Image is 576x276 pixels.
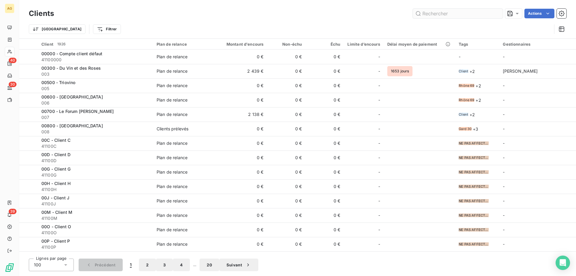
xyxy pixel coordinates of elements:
[190,260,199,270] span: …
[157,54,187,60] div: Plan de relance
[459,214,489,217] span: NE PAS AFFECTER
[41,238,70,244] span: 00P - Client P
[157,42,212,47] div: Plan de relance
[305,78,344,93] td: 0 €
[41,65,101,71] span: 00300 - Du Vin et des Roses
[378,227,380,233] span: -
[271,42,302,47] div: Non-échu
[41,100,149,106] span: 006
[267,150,305,165] td: 0 €
[378,183,380,190] span: -
[157,183,187,190] div: Plan de relance
[267,179,305,194] td: 0 €
[157,97,187,103] div: Plan de relance
[378,111,380,117] span: -
[503,169,505,174] span: -
[503,241,505,247] span: -
[475,97,481,103] span: + 2
[5,263,14,272] img: Logo LeanPay
[378,212,380,218] span: -
[503,184,505,189] span: -
[503,112,505,117] span: -
[305,251,344,266] td: 0 €
[219,42,264,47] div: Montant d'encours
[305,208,344,223] td: 0 €
[459,84,474,87] span: Rhône 69
[305,136,344,150] td: 0 €
[41,86,149,92] span: 005
[503,68,538,74] span: [PERSON_NAME]
[130,262,132,268] span: 1
[157,111,187,117] div: Plan de relance
[459,141,489,145] span: NE PAS AFFECTER
[56,41,67,47] span: 1926
[41,143,149,149] span: 41100C
[267,251,305,266] td: 0 €
[41,201,149,207] span: 41100J
[157,83,187,89] div: Plan de relance
[387,42,451,47] div: Délai moyen de paiement
[305,223,344,237] td: 0 €
[459,199,489,203] span: NE PAS AFFECTER
[305,165,344,179] td: 0 €
[216,93,267,107] td: 0 €
[41,42,53,47] span: Client
[503,198,505,203] span: -
[41,129,149,135] span: 008
[459,54,460,59] span: -
[459,242,489,246] span: NE PAS AFFECTER
[267,136,305,150] td: 0 €
[556,256,570,270] div: Open Intercom Messenger
[378,97,380,103] span: -
[267,194,305,208] td: 0 €
[305,64,344,78] td: 0 €
[216,237,267,251] td: 0 €
[41,181,70,186] span: 00H - Client H
[459,42,495,47] div: Tags
[41,230,149,236] span: 41100O
[5,4,14,13] div: AG
[156,259,173,271] button: 3
[41,210,72,215] span: 00M - Client M
[157,241,187,247] div: Plan de relance
[267,223,305,237] td: 0 €
[305,122,344,136] td: 0 €
[41,114,149,120] span: 007
[267,237,305,251] td: 0 €
[469,111,475,118] span: + 2
[123,259,139,271] button: 1
[305,194,344,208] td: 0 €
[41,172,149,178] span: 41100G
[309,42,340,47] div: Échu
[29,8,54,19] h3: Clients
[305,107,344,122] td: 0 €
[503,141,505,146] span: -
[459,185,489,188] span: NE PAS AFFECTER
[41,138,70,143] span: 00C - Client C
[347,42,380,47] div: Limite d’encours
[29,24,85,34] button: [GEOGRAPHIC_DATA]
[9,209,16,214] span: 39
[267,122,305,136] td: 0 €
[216,208,267,223] td: 0 €
[459,127,472,131] span: Gard 30
[216,64,267,78] td: 2 439 €
[216,122,267,136] td: 0 €
[378,126,380,132] span: -
[216,50,267,64] td: 0 €
[93,24,121,34] button: Filtrer
[34,262,41,268] span: 100
[267,64,305,78] td: 0 €
[378,155,380,161] span: -
[216,78,267,93] td: 0 €
[216,179,267,194] td: 0 €
[216,107,267,122] td: 2 138 €
[157,227,187,233] div: Plan de relance
[378,54,380,60] span: -
[41,166,70,171] span: 00G - Client G
[305,179,344,194] td: 0 €
[305,237,344,251] td: 0 €
[267,78,305,93] td: 0 €
[459,98,474,102] span: Rhône 69
[157,155,187,161] div: Plan de relance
